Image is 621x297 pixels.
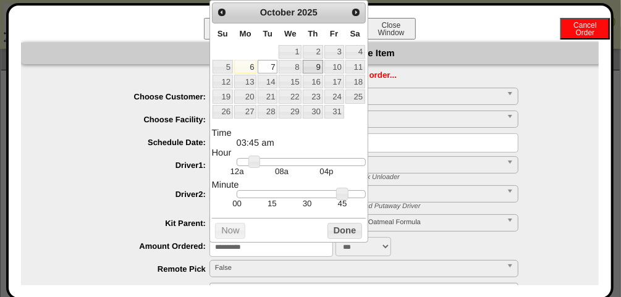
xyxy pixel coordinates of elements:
button: EditSchedule [204,18,253,40]
dt: Time [212,128,366,138]
a: 20 [234,90,256,103]
td: 30 [290,198,325,209]
td: 04p [304,166,349,177]
a: 26 [213,105,233,119]
label: Remote Pick [46,264,209,274]
a: Prev [214,4,230,20]
span: Sunday [218,29,228,38]
a: 5 [213,60,233,73]
span: Wednesday [284,29,297,38]
span: Tuesday [263,29,272,38]
span: Friday [330,29,338,38]
label: Choose Facility: [46,115,209,124]
td: 00 [219,198,255,209]
a: 14 [258,75,277,88]
button: Now [215,223,245,238]
a: 11 [345,60,365,73]
a: 30 [303,105,323,119]
a: 29 [279,105,302,119]
span: Thursday [308,29,318,38]
a: 25 [345,90,365,103]
a: 24 [324,90,344,103]
a: 3 [324,45,344,59]
label: Kit Parent: [46,219,209,228]
a: 16 [303,75,323,88]
span: Prev [217,7,227,17]
label: Driver1: [46,161,209,170]
td: 12a [214,166,259,177]
a: 10 [324,60,344,73]
span: October [260,8,295,18]
label: Driver2: [46,190,209,199]
a: 4 [345,45,365,59]
a: 8 [279,60,302,73]
a: 17 [324,75,344,88]
label: Choose Customer: [46,92,209,101]
a: 31 [324,105,344,119]
span: Saturday [350,29,360,38]
a: 23 [303,90,323,103]
td: 15 [255,198,290,209]
a: 12 [213,75,233,88]
span: False [215,261,502,275]
a: 22 [279,90,302,103]
a: 7 [258,60,277,73]
dt: Hour [212,148,366,158]
span: 2025 [297,8,318,18]
a: 18 [345,75,365,88]
button: Done [327,223,362,238]
td: 08a [260,166,304,177]
dt: Minute [212,180,366,190]
a: 2 [303,45,323,59]
a: 15 [279,75,302,88]
td: 45 [325,198,360,209]
a: 28 [258,105,277,119]
a: 19 [213,90,233,103]
a: 1 [279,45,302,59]
a: CloseWindow [365,28,417,37]
a: 9 [303,60,323,73]
a: Next [348,4,364,20]
label: Schedule Date: [46,138,209,147]
span: Next [351,7,361,17]
button: CloseWindow [366,18,416,40]
label: Amount Ordered: [46,241,209,251]
a: 27 [234,105,256,119]
a: 6 [234,60,256,73]
a: 21 [258,90,277,103]
dd: 03:45 am [237,138,366,148]
a: 13 [234,75,256,88]
button: CancelOrder [560,18,610,40]
span: Monday [240,29,251,38]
